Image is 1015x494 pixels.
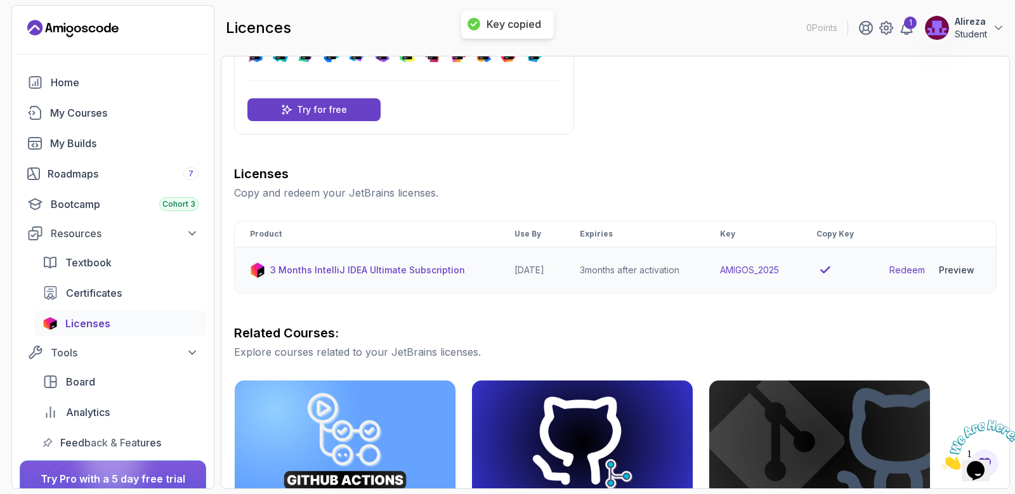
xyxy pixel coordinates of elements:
[806,22,837,34] p: 0 Points
[226,18,291,38] h2: licences
[35,400,206,425] a: analytics
[235,221,499,247] th: Product
[66,374,95,389] span: Board
[925,16,949,40] img: user profile image
[936,415,1015,475] iframe: chat widget
[35,311,206,336] a: licenses
[50,136,199,151] div: My Builds
[270,264,465,276] p: 3 Months IntelliJ IDEA Ultimate Subscription
[297,103,347,116] p: Try for free
[20,192,206,217] a: bootcamp
[939,264,974,276] div: Preview
[899,20,914,36] a: 1
[51,226,199,241] div: Resources
[65,316,110,331] span: Licenses
[51,345,199,360] div: Tools
[43,317,58,330] img: jetbrains icon
[5,5,84,55] img: Chat attention grabber
[50,105,199,120] div: My Courses
[889,264,925,276] a: Redeem
[20,100,206,126] a: courses
[955,28,987,41] p: Student
[234,324,997,342] h3: Related Courses:
[499,221,564,247] th: Use By
[801,221,874,247] th: Copy Key
[27,18,119,39] a: Landing page
[705,247,801,294] td: AMIGOS_2025
[5,5,10,16] span: 1
[188,169,193,179] span: 7
[20,341,206,364] button: Tools
[565,247,705,294] td: 3 months after activation
[48,166,199,181] div: Roadmaps
[20,161,206,186] a: roadmaps
[250,263,265,278] img: jetbrains icon
[65,255,112,270] span: Textbook
[904,16,917,29] div: 1
[487,18,541,31] div: Key copied
[35,280,206,306] a: certificates
[66,405,110,420] span: Analytics
[499,247,564,294] td: [DATE]
[234,165,997,183] h3: Licenses
[66,285,122,301] span: Certificates
[234,344,997,360] p: Explore courses related to your JetBrains licenses.
[35,430,206,455] a: feedback
[20,70,206,95] a: home
[565,221,705,247] th: Expiries
[51,197,199,212] div: Bootcamp
[35,250,206,275] a: textbook
[20,222,206,245] button: Resources
[705,221,801,247] th: Key
[51,75,199,90] div: Home
[35,369,206,394] a: board
[234,185,997,200] p: Copy and redeem your JetBrains licenses.
[933,257,981,283] button: Preview
[20,131,206,156] a: builds
[247,98,381,121] a: Try for free
[955,15,987,28] p: Alireza
[924,15,1005,41] button: user profile imageAlirezaStudent
[60,435,161,450] span: Feedback & Features
[162,199,195,209] span: Cohort 3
